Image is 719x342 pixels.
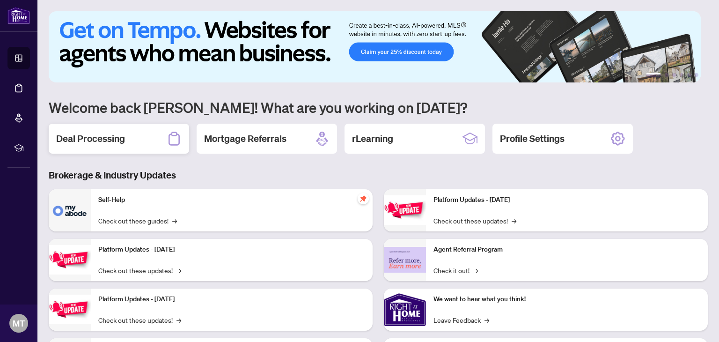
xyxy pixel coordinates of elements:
button: 3 [672,73,676,77]
p: Platform Updates - [DATE] [433,195,700,205]
h2: Mortgage Referrals [204,132,286,145]
img: Slide 0 [49,11,701,82]
span: → [172,216,177,226]
button: 4 [680,73,683,77]
span: pushpin [358,193,369,204]
span: MT [13,317,25,330]
p: We want to hear what you think! [433,294,700,305]
a: Check out these updates!→ [433,216,516,226]
h2: rLearning [352,132,393,145]
p: Platform Updates - [DATE] [98,245,365,255]
img: Self-Help [49,189,91,231]
a: Check out these guides!→ [98,216,177,226]
img: We want to hear what you think! [384,289,426,331]
a: Check out these updates!→ [98,265,181,275]
button: 6 [695,73,698,77]
p: Agent Referral Program [433,245,700,255]
a: Check out these updates!→ [98,315,181,325]
h2: Deal Processing [56,132,125,145]
button: Open asap [682,309,710,337]
img: Platform Updates - June 23, 2025 [384,195,426,225]
a: Check it out!→ [433,265,478,275]
p: Platform Updates - [DATE] [98,294,365,305]
h3: Brokerage & Industry Updates [49,169,708,182]
span: → [176,265,181,275]
h1: Welcome back [PERSON_NAME]! What are you working on [DATE]? [49,98,708,116]
span: → [176,315,181,325]
h2: Profile Settings [500,132,565,145]
span: → [473,265,478,275]
img: Platform Updates - July 21, 2025 [49,295,91,324]
img: Platform Updates - September 16, 2025 [49,245,91,275]
img: Agent Referral Program [384,247,426,273]
button: 2 [665,73,668,77]
img: logo [7,7,30,24]
button: 5 [687,73,691,77]
button: 1 [646,73,661,77]
span: → [484,315,489,325]
a: Leave Feedback→ [433,315,489,325]
span: → [512,216,516,226]
p: Self-Help [98,195,365,205]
